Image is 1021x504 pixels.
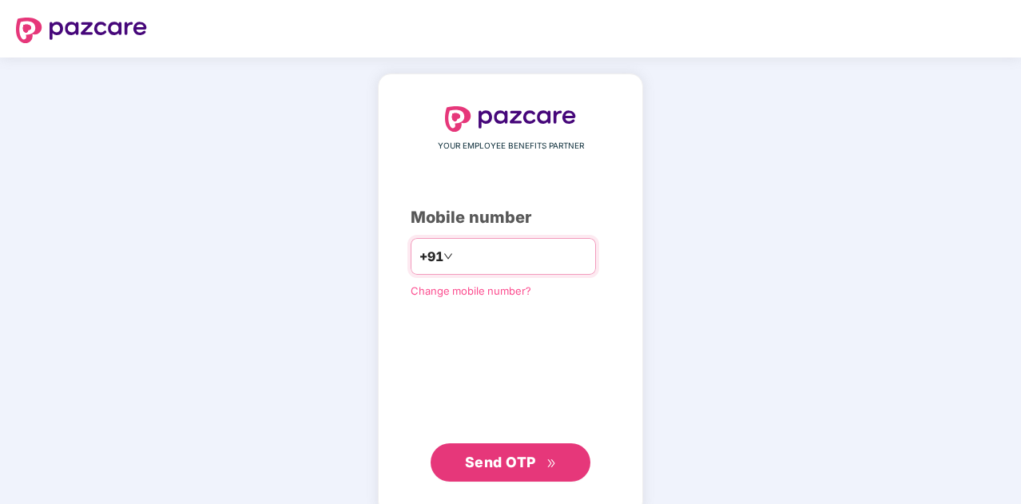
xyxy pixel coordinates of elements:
[431,443,590,482] button: Send OTPdouble-right
[443,252,453,261] span: down
[546,458,557,469] span: double-right
[16,18,147,43] img: logo
[419,247,443,267] span: +91
[465,454,536,470] span: Send OTP
[438,140,584,153] span: YOUR EMPLOYEE BENEFITS PARTNER
[445,106,576,132] img: logo
[411,284,531,297] a: Change mobile number?
[411,205,610,230] div: Mobile number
